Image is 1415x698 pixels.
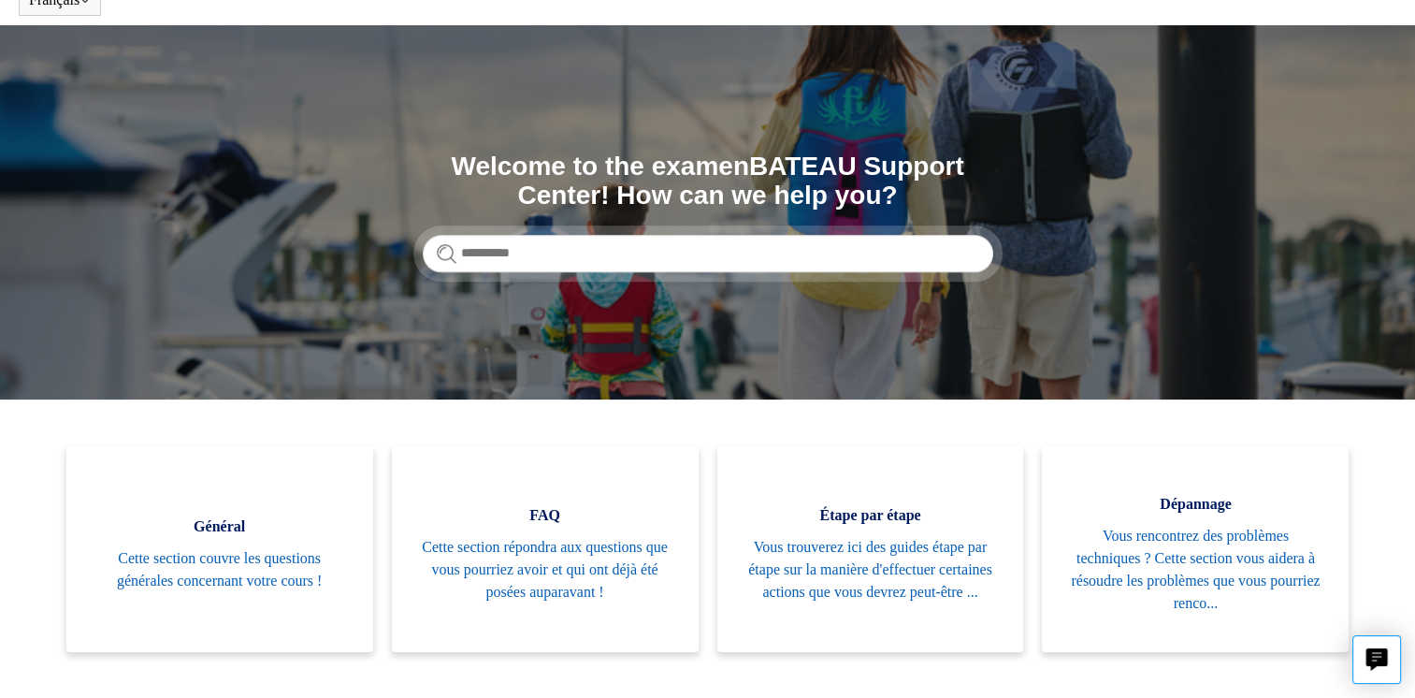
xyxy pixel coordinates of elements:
a: Dépannage Vous rencontrez des problèmes techniques ? Cette section vous aidera à résoudre les pro... [1042,446,1349,652]
a: FAQ Cette section répondra aux questions que vous pourriez avoir et qui ont déjà été posées aupar... [392,446,699,652]
span: Étape par étape [745,504,996,527]
span: Cette section couvre les questions générales concernant votre cours ! [94,547,345,592]
span: Cette section répondra aux questions que vous pourriez avoir et qui ont déjà été posées auparavant ! [420,536,671,603]
span: Vous trouverez ici des guides étape par étape sur la manière d'effectuer certaines actions que vo... [745,536,996,603]
a: Étape par étape Vous trouverez ici des guides étape par étape sur la manière d'effectuer certaine... [717,446,1024,652]
span: Dépannage [1070,493,1321,516]
span: Vous rencontrez des problèmes techniques ? Cette section vous aidera à résoudre les problèmes que... [1070,525,1321,615]
a: Général Cette section couvre les questions générales concernant votre cours ! [66,446,373,652]
input: Rechercher [423,235,993,272]
h1: Welcome to the examenBATEAU Support Center! How can we help you? [423,153,993,211]
button: Live chat [1352,635,1401,684]
span: FAQ [420,504,671,527]
span: Général [94,516,345,538]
